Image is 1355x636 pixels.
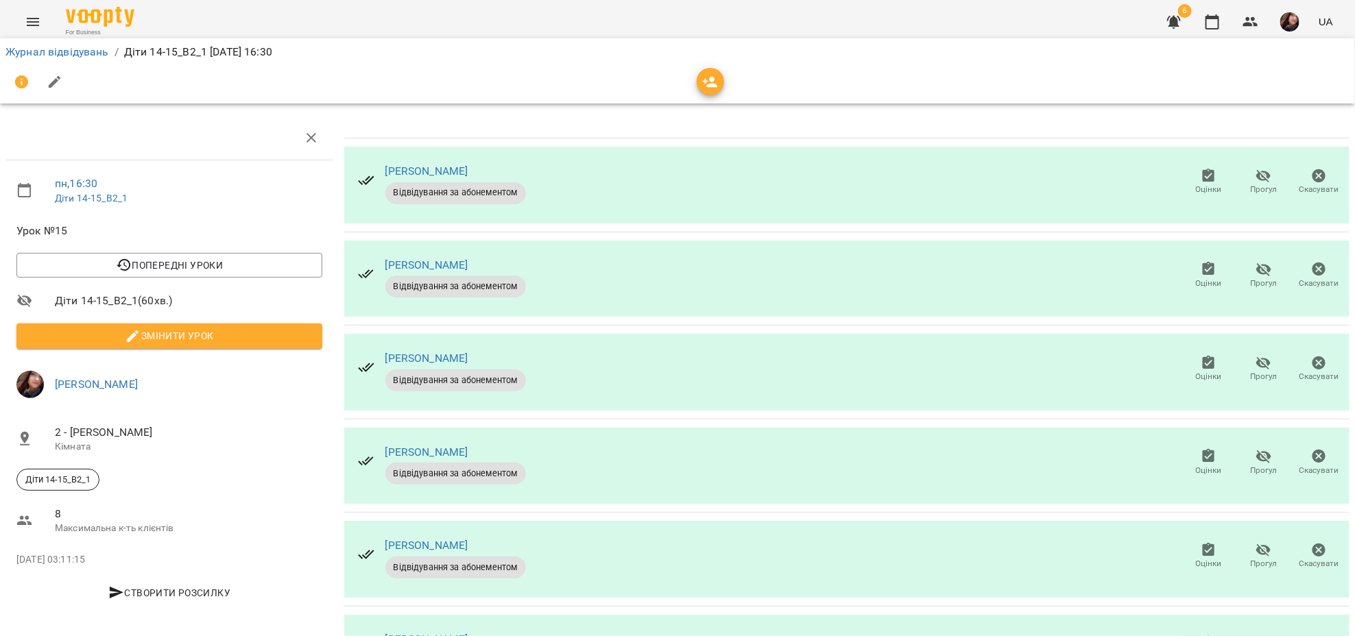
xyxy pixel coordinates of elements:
span: Прогул [1250,371,1278,382]
button: UA [1313,9,1339,34]
span: For Business [66,28,134,37]
button: Menu [16,5,49,38]
a: Журнал відвідувань [5,45,109,58]
button: Оцінки [1181,350,1236,389]
button: Скасувати [1291,537,1347,576]
p: Діти 14-15_В2_1 [DATE] 16:30 [124,44,272,60]
span: Скасувати [1299,558,1339,570]
button: Скасувати [1291,350,1347,389]
span: Скасувати [1299,465,1339,476]
span: Прогул [1250,465,1278,476]
span: Прогул [1250,558,1278,570]
span: UA [1319,14,1333,29]
p: Максимальна к-ть клієнтів [55,522,322,535]
img: f61110628bd5330013bfb8ce8251fa0e.png [16,371,44,398]
span: Попередні уроки [27,257,311,273]
button: Прогул [1236,350,1292,389]
a: пн , 16:30 [55,177,97,190]
span: Відвідування за абонементом [385,280,526,293]
button: Скасувати [1291,444,1347,482]
span: 6 [1178,4,1192,18]
span: 8 [55,506,322,522]
a: [PERSON_NAME] [385,164,468,178]
span: Відвідування за абонементом [385,467,526,480]
button: Прогул [1236,256,1292,295]
span: Прогул [1250,278,1278,289]
button: Створити розсилку [16,580,322,605]
button: Скасувати [1291,163,1347,201]
button: Скасувати [1291,256,1347,295]
button: Прогул [1236,163,1292,201]
span: 2 - [PERSON_NAME] [55,424,322,441]
span: Оцінки [1195,465,1221,476]
button: Прогул [1236,537,1292,576]
span: Відвідування за абонементом [385,561,526,574]
a: [PERSON_NAME] [385,445,468,458]
a: [PERSON_NAME] [385,352,468,365]
button: Оцінки [1181,163,1236,201]
img: f61110628bd5330013bfb8ce8251fa0e.png [1280,12,1299,32]
span: Оцінки [1195,278,1221,289]
span: Оцінки [1195,184,1221,195]
span: Діти 14-15_B2_1 [17,474,99,486]
span: Прогул [1250,184,1278,195]
span: Скасувати [1299,278,1339,289]
a: [PERSON_NAME] [55,378,138,391]
a: [PERSON_NAME] [385,258,468,271]
span: Урок №15 [16,223,322,239]
button: Прогул [1236,444,1292,482]
a: Діти 14-15_В2_1 [55,193,128,204]
img: Voopty Logo [66,7,134,27]
a: [PERSON_NAME] [385,539,468,552]
p: Кімната [55,440,322,454]
span: Скасувати [1299,371,1339,382]
span: Змінити урок [27,328,311,344]
button: Змінити урок [16,323,322,348]
nav: breadcrumb [5,44,1350,60]
button: Оцінки [1181,537,1236,576]
div: Діти 14-15_B2_1 [16,469,99,491]
span: Відвідування за абонементом [385,186,526,199]
span: Оцінки [1195,371,1221,382]
span: Скасувати [1299,184,1339,195]
button: Попередні уроки [16,253,322,278]
button: Оцінки [1181,444,1236,482]
span: Відвідування за абонементом [385,374,526,387]
button: Оцінки [1181,256,1236,295]
span: Створити розсилку [22,585,317,601]
p: [DATE] 03:11:15 [16,553,322,567]
li: / [115,44,119,60]
span: Оцінки [1195,558,1221,570]
span: Діти 14-15_В2_1 ( 60 хв. ) [55,293,322,309]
